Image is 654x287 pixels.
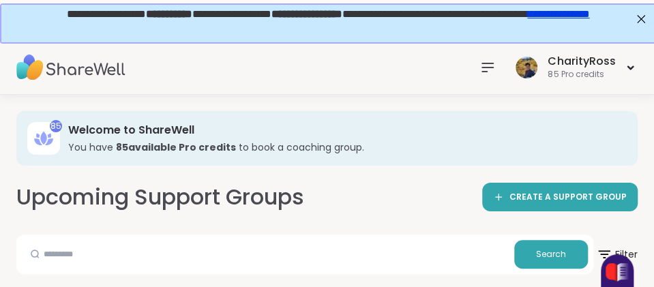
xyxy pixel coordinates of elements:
[596,238,638,271] span: Filter
[509,192,627,203] span: CREATE A SUPPORT GROUP
[16,182,304,213] h2: Upcoming Support Groups
[482,183,638,211] a: CREATE A SUPPORT GROUP
[514,240,588,269] button: Search
[516,57,537,78] img: CharityRoss
[16,44,125,91] img: ShareWell Nav Logo
[50,120,62,132] div: 85
[116,140,236,154] b: 85 available Pro credit s
[536,248,566,260] span: Search
[596,235,638,274] button: Filter
[548,54,615,69] div: CharityRoss
[68,140,619,154] h3: You have to book a coaching group.
[68,123,619,138] h3: Welcome to ShareWell
[548,69,615,80] div: 85 Pro credits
